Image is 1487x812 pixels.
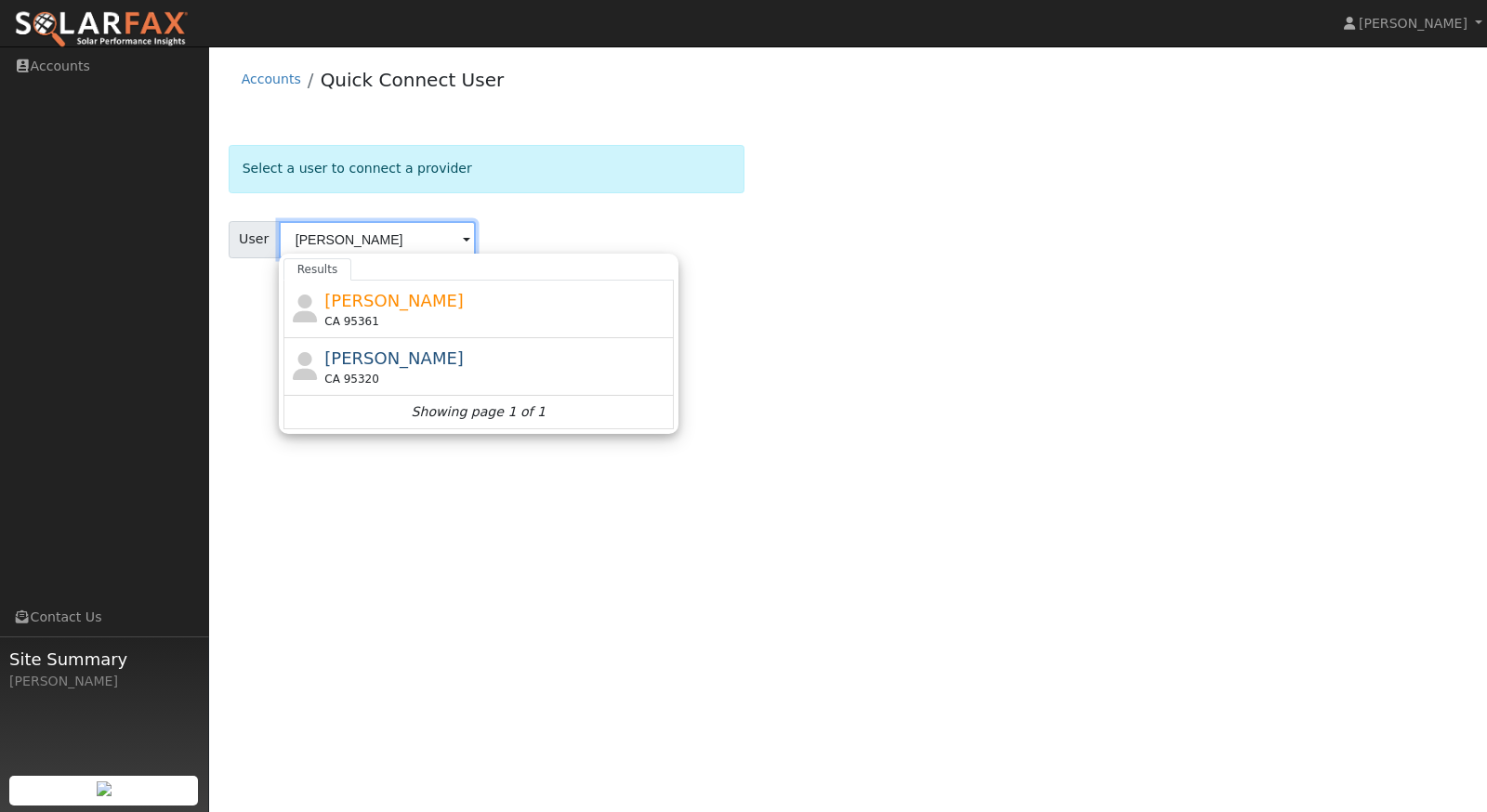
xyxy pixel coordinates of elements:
[229,221,280,258] span: User
[229,145,745,192] div: Select a user to connect a provider
[9,672,199,691] div: [PERSON_NAME]
[242,72,301,86] a: Accounts
[1359,16,1467,31] span: [PERSON_NAME]
[9,647,199,672] span: Site Summary
[324,313,669,330] div: CA 95361
[321,69,505,91] a: Quick Connect User
[283,258,352,281] a: Results
[324,291,464,310] span: [PERSON_NAME]
[412,402,546,422] i: Showing page 1 of 1
[324,348,464,368] span: [PERSON_NAME]
[324,371,669,387] div: CA 95320
[14,10,189,49] img: SolarFax
[97,781,112,796] img: retrieve
[279,221,476,258] input: Select a User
